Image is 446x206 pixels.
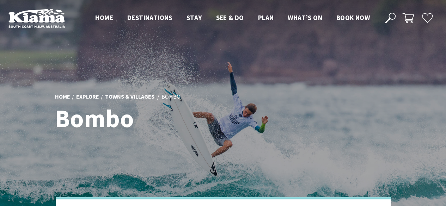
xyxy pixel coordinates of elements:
li: Bombo [161,92,181,101]
span: What’s On [288,13,322,22]
a: Explore [76,93,99,101]
span: Stay [187,13,202,22]
span: Plan [258,13,274,22]
span: Book now [336,13,370,22]
h1: Bombo [55,105,254,132]
span: Home [95,13,113,22]
a: Towns & Villages [105,93,154,101]
img: Kiama Logo [8,8,65,28]
a: Home [55,93,70,101]
nav: Main Menu [88,12,377,24]
span: Destinations [127,13,172,22]
span: See & Do [216,13,244,22]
